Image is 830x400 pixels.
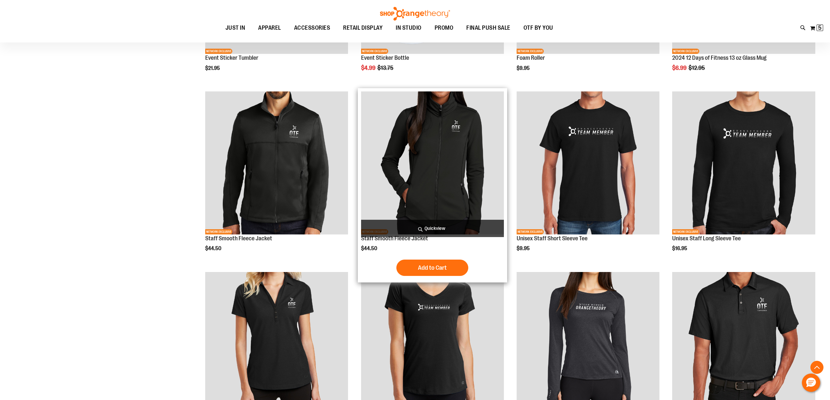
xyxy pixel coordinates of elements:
a: FINAL PUSH SALE [460,21,517,36]
a: Product image for Smooth Fleece JacketNETWORK EXCLUSIVE [205,91,348,235]
a: OTF BY YOU [517,21,560,36]
span: $6.99 [672,65,688,71]
span: PROMO [435,21,454,35]
img: Product image for Smooth Fleece Jacket [361,91,504,234]
a: Event Sticker Bottle [361,55,409,61]
a: JUST IN [219,21,252,36]
a: APPAREL [252,21,288,36]
a: RETAIL DISPLAY [337,21,389,36]
a: Staff Smooth Fleece Jacket [205,235,272,242]
span: NETWORK EXCLUSIVE [517,229,544,234]
a: Quickview [361,220,504,237]
img: Product image for Unisex Short Sleeve T-Shirt [517,91,659,234]
span: NETWORK EXCLUSIVE [672,229,699,234]
a: Foam Roller [517,55,545,61]
div: product [202,88,351,268]
span: $9.95 [517,65,531,71]
a: Product image for Unisex Long Sleeve T-ShirtNETWORK EXCLUSIVE [672,91,815,235]
a: Product image for Unisex Short Sleeve T-ShirtNETWORK EXCLUSIVE [517,91,659,235]
img: Product image for Unisex Long Sleeve T-Shirt [672,91,815,234]
span: $9.95 [517,246,531,251]
span: JUST IN [225,21,245,35]
span: OTF BY YOU [523,21,553,35]
span: 5 [818,24,822,31]
a: 2024 12 Days of Fitness 13 oz Glass Mug [672,55,767,61]
button: Hello, have a question? Let’s chat. [802,374,820,392]
span: NETWORK EXCLUSIVE [205,49,232,54]
span: $4.99 [361,65,376,71]
span: NETWORK EXCLUSIVE [517,49,544,54]
span: $44.50 [361,246,378,251]
span: $12.95 [689,65,706,71]
a: Product image for Smooth Fleece JacketNETWORK EXCLUSIVE [361,91,504,235]
a: Unisex Staff Short Sleeve Tee [517,235,588,242]
span: APPAREL [258,21,281,35]
div: product [358,88,507,282]
span: NETWORK EXCLUSIVE [205,229,232,234]
span: NETWORK EXCLUSIVE [672,49,699,54]
span: $21.95 [205,65,221,71]
button: Back To Top [810,361,823,374]
a: ACCESSORIES [288,21,337,36]
button: Add to Cart [396,260,468,276]
a: Event Sticker Tumbler [205,55,258,61]
a: Staff Smooth Fleece Jacket [361,235,428,242]
span: ACCESSORIES [294,21,330,35]
span: $16.95 [672,246,688,251]
span: FINAL PUSH SALE [466,21,510,35]
div: product [513,88,663,268]
img: Product image for Smooth Fleece Jacket [205,91,348,234]
a: PROMO [428,21,460,36]
img: Shop Orangetheory [379,7,451,21]
span: Add to Cart [418,264,447,271]
span: IN STUDIO [396,21,422,35]
a: Unisex Staff Long Sleeve Tee [672,235,741,242]
span: NETWORK EXCLUSIVE [361,49,388,54]
span: $13.75 [377,65,394,71]
span: RETAIL DISPLAY [343,21,383,35]
span: $44.50 [205,246,222,251]
div: product [669,88,818,268]
a: IN STUDIO [389,21,428,35]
